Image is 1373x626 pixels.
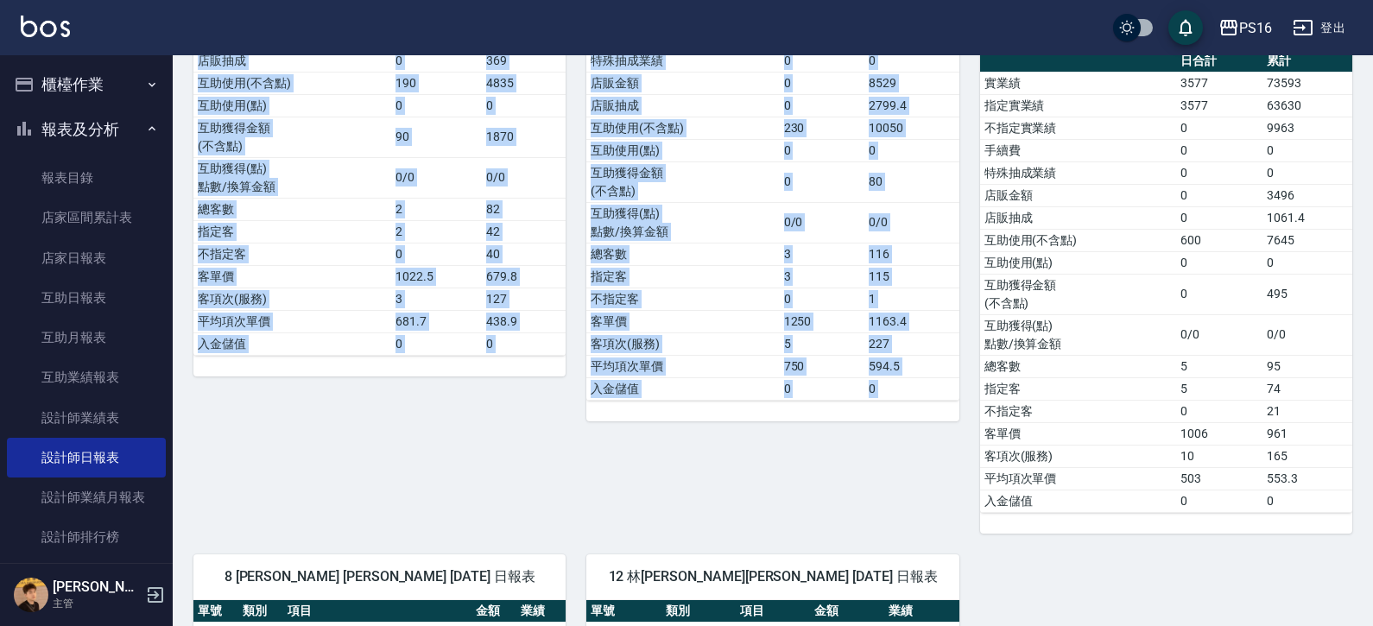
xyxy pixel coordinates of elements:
td: 0/0 [391,157,482,198]
td: 0 [1176,490,1262,512]
td: 店販抽成 [193,49,391,72]
a: 設計師業績表 [7,398,166,438]
td: 600 [1176,229,1262,251]
td: 互助獲得(點) 點數/換算金額 [980,314,1176,355]
td: 1006 [1176,422,1262,445]
td: 指定客 [980,377,1176,400]
td: 互助獲得金額 (不含點) [586,161,779,202]
img: Person [14,578,48,612]
td: 438.9 [482,310,566,332]
td: 679.8 [482,265,566,288]
td: 165 [1262,445,1352,467]
td: 2 [391,198,482,220]
button: 報表及分析 [7,107,166,152]
h5: [PERSON_NAME] [53,579,141,596]
td: 1 [864,288,959,310]
td: 指定客 [586,265,779,288]
td: 9963 [1262,117,1352,139]
td: 實業績 [980,72,1176,94]
td: 2799.4 [864,94,959,117]
a: 報表目錄 [7,158,166,198]
td: 互助獲得(點) 點數/換算金額 [586,202,779,243]
td: 0 [780,94,864,117]
td: 21 [1262,400,1352,422]
td: 0 [391,94,482,117]
td: 0/0 [1176,314,1262,355]
td: 0/0 [864,202,959,243]
th: 項目 [736,600,810,623]
td: 客項次(服務) [193,288,391,310]
td: 3 [780,265,864,288]
td: 0 [864,139,959,161]
td: 指定客 [193,220,391,243]
td: 4835 [482,72,566,94]
td: 95 [1262,355,1352,377]
td: 手續費 [980,139,1176,161]
th: 單號 [193,600,238,623]
th: 單號 [586,600,661,623]
td: 客項次(服務) [980,445,1176,467]
td: 0 [864,49,959,72]
td: 230 [780,117,864,139]
td: 指定實業績 [980,94,1176,117]
td: 總客數 [193,198,391,220]
td: 1163.4 [864,310,959,332]
td: 553.3 [1262,467,1352,490]
td: 平均項次單價 [586,355,779,377]
th: 日合計 [1176,50,1262,73]
td: 平均項次單價 [980,467,1176,490]
td: 3577 [1176,94,1262,117]
a: 商品消耗明細 [7,558,166,598]
td: 40 [482,243,566,265]
td: 互助使用(不含點) [980,229,1176,251]
td: 0 [391,49,482,72]
td: 0 [1176,400,1262,422]
td: 0/0 [482,157,566,198]
th: 金額 [810,600,884,623]
th: 類別 [238,600,283,623]
a: 互助業績報表 [7,357,166,397]
button: 登出 [1286,12,1352,44]
td: 客單價 [980,422,1176,445]
td: 0 [780,377,864,400]
td: 入金儲值 [193,332,391,355]
td: 42 [482,220,566,243]
a: 店家日報表 [7,238,166,278]
td: 0 [1176,139,1262,161]
td: 1022.5 [391,265,482,288]
td: 不指定客 [980,400,1176,422]
table: a dense table [980,50,1352,513]
td: 0 [1176,117,1262,139]
button: PS16 [1212,10,1279,46]
td: 互助獲得金額 (不含點) [193,117,391,157]
td: 0 [864,377,959,400]
div: PS16 [1239,17,1272,39]
td: 3 [391,288,482,310]
td: 不指定客 [586,288,779,310]
td: 503 [1176,467,1262,490]
td: 681.7 [391,310,482,332]
td: 客項次(服務) [586,332,779,355]
td: 0 [780,288,864,310]
td: 1250 [780,310,864,332]
td: 7645 [1262,229,1352,251]
td: 63630 [1262,94,1352,117]
th: 累計 [1262,50,1352,73]
th: 類別 [661,600,736,623]
td: 190 [391,72,482,94]
td: 495 [1262,274,1352,314]
td: 0 [1262,490,1352,512]
td: 0 [482,94,566,117]
a: 設計師業績月報表 [7,477,166,517]
td: 127 [482,288,566,310]
a: 設計師日報表 [7,438,166,477]
td: 互助獲得金額 (不含點) [980,274,1176,314]
a: 設計師排行榜 [7,517,166,557]
td: 0 [1176,251,1262,274]
td: 10 [1176,445,1262,467]
td: 0 [391,332,482,355]
td: 116 [864,243,959,265]
a: 互助日報表 [7,278,166,318]
td: 3577 [1176,72,1262,94]
p: 主管 [53,596,141,611]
